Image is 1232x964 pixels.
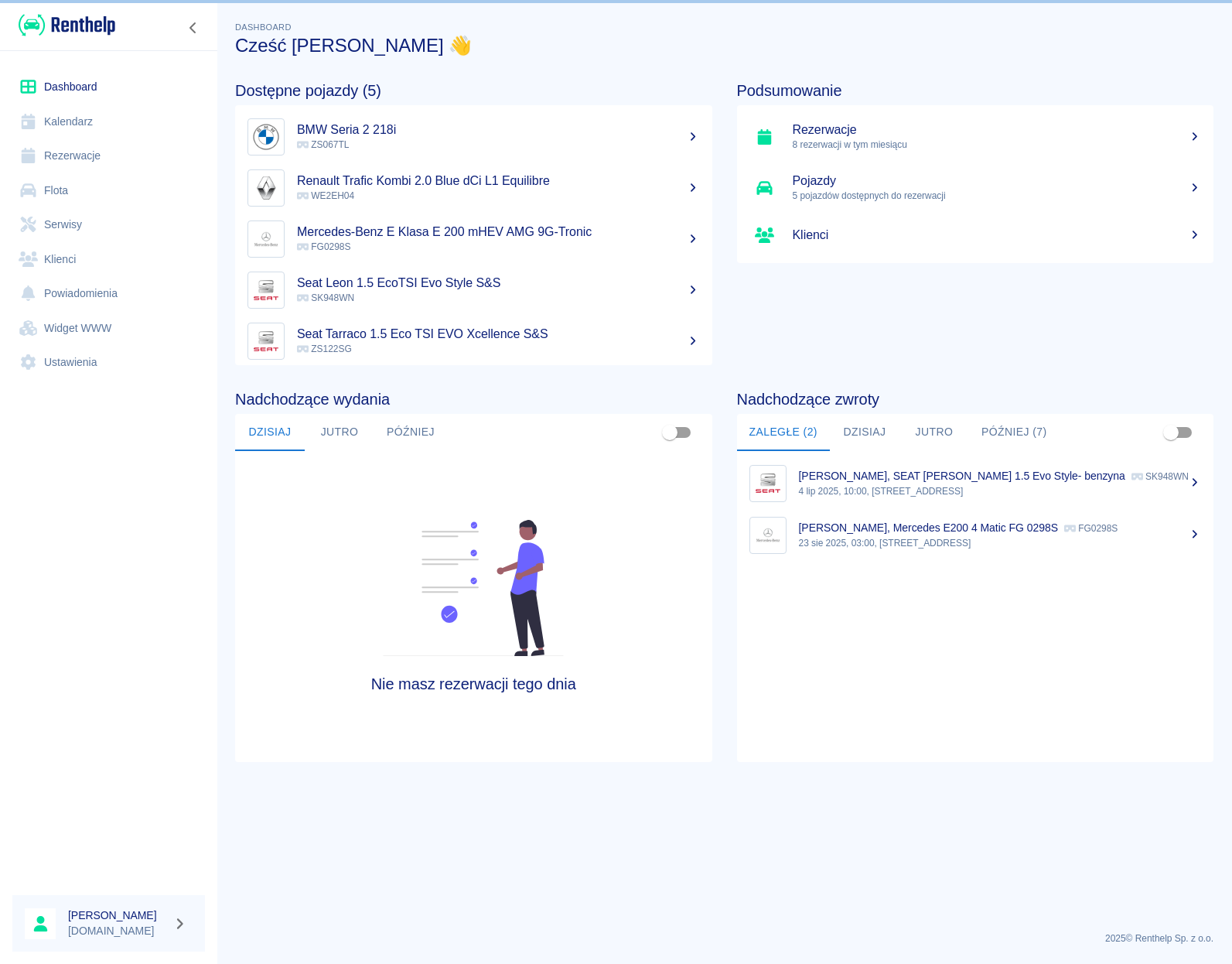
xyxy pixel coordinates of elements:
a: Pojazdy5 pojazdów dostępnych do rezerwacji [737,162,1214,214]
p: SK948WN [1131,471,1189,482]
a: Rezerwacje8 rezerwacji w tym miesiącu [737,111,1214,162]
h4: Dostępne pojazdy (5) [235,81,712,100]
h5: Renault Trafic Kombi 2.0 Blue dCi L1 Equilibre [297,173,700,189]
h5: Seat Leon 1.5 EcoTSI Evo Style S&S [297,275,700,291]
h5: Pojazdy [793,173,1202,189]
p: [DOMAIN_NAME] [68,923,167,939]
a: ImageSeat Tarraco 1.5 Eco TSI EVO Xcellence S&S ZS122SG [235,316,712,367]
img: Image [251,224,281,254]
button: Dzisiaj [235,414,305,451]
span: ZS122SG [297,344,352,354]
p: [PERSON_NAME], Mercedes E200 4 Matic FG 0298S [799,521,1058,534]
h4: Nie masz rezerwacji tego dnia [295,675,652,693]
span: SK948WN [297,292,354,303]
a: Serwisy [12,207,205,242]
h4: Podsumowanie [737,81,1214,100]
a: Klienci [737,214,1214,257]
span: ZS067TL [297,139,349,150]
button: Później [374,414,447,451]
a: Renthelp logo [12,12,115,38]
a: Image[PERSON_NAME], Mercedes E200 4 Matic FG 0298S FG0298S23 sie 2025, 03:00, [STREET_ADDRESS] [737,509,1214,561]
button: Jutro [305,414,374,451]
button: Jutro [899,414,969,451]
img: Image [753,521,783,550]
a: ImageRenault Trafic Kombi 2.0 Blue dCi L1 Equilibre WE2EH04 [235,162,712,214]
p: [PERSON_NAME], SEAT [PERSON_NAME] 1.5 Evo Style- benzyna [799,470,1125,482]
img: Image [251,122,281,152]
img: Image [753,469,783,498]
a: Ustawienia [12,345,205,380]
span: WE2EH04 [297,190,354,201]
a: ImageSeat Leon 1.5 EcoTSI Evo Style S&S SK948WN [235,265,712,316]
p: 2025 © Renthelp Sp. z o.o. [235,932,1213,945]
span: Pokaż przypisane tylko do mnie [655,418,684,447]
a: Klienci [12,242,205,277]
p: 4 lip 2025, 10:00, [STREET_ADDRESS] [799,484,1202,498]
h5: Mercedes-Benz E Klasa E 200 mHEV AMG 9G-Tronic [297,224,700,240]
h4: Nadchodzące zwroty [737,390,1214,409]
h4: Nadchodzące wydania [235,390,712,409]
span: Dashboard [235,22,292,32]
a: Powiadomienia [12,276,205,311]
a: Widget WWW [12,311,205,346]
span: Pokaż przypisane tylko do mnie [1156,418,1186,447]
a: Kalendarz [12,104,205,139]
h5: Rezerwacje [793,122,1202,138]
p: 5 pojazdów dostępnych do rezerwacji [793,189,1202,203]
img: Image [251,275,281,305]
a: Image[PERSON_NAME], SEAT [PERSON_NAME] 1.5 Evo Style- benzyna SK948WN4 lip 2025, 10:00, [STREET_A... [737,457,1214,509]
button: Dzisiaj [830,414,899,451]
a: Dashboard [12,70,205,104]
h5: Klienci [793,227,1202,243]
p: FG0298S [1064,523,1118,534]
a: Rezerwacje [12,138,205,173]
img: Image [251,326,281,356]
p: 8 rezerwacji w tym miesiącu [793,138,1202,152]
a: ImageMercedes-Benz E Klasa E 200 mHEV AMG 9G-Tronic FG0298S [235,214,712,265]
img: Image [251,173,281,203]
h5: BMW Seria 2 218i [297,122,700,138]
img: Renthelp logo [19,12,115,38]
a: ImageBMW Seria 2 218i ZS067TL [235,111,712,162]
h6: [PERSON_NAME] [68,908,167,923]
h5: Seat Tarraco 1.5 Eco TSI EVO Xcellence S&S [297,326,700,342]
p: 23 sie 2025, 03:00, [STREET_ADDRESS] [799,536,1202,550]
button: Później (7) [969,414,1060,451]
span: FG0298S [297,241,350,252]
button: Zaległe (2) [737,414,830,451]
img: Fleet [374,520,573,656]
h3: Cześć [PERSON_NAME] 👋 [235,35,1213,56]
button: Zwiń nawigację [182,18,205,38]
a: Flota [12,173,205,208]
